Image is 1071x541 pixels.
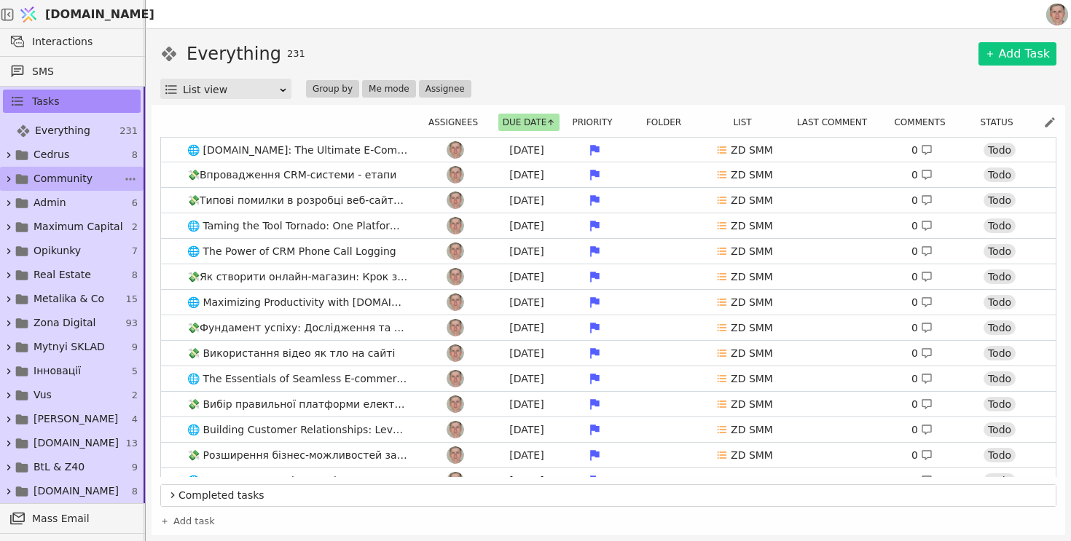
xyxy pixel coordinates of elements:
[984,218,1016,233] div: Todo
[119,124,138,138] span: 231
[984,448,1016,462] div: Todo
[161,315,1056,340] a: 💸Фундамент успіху: Дослідження та планування для вашого онлайн-магазинуРо[DATE]ZD SMM0 Todo
[911,371,933,387] div: 0
[181,266,415,288] span: 💸Як створити онлайн-магазин: Крок за кроком
[34,363,81,379] span: Інновації
[494,422,560,438] div: [DATE]
[911,397,933,412] div: 0
[494,397,560,412] div: [DATE]
[132,460,138,475] span: 9
[978,42,1056,66] a: Add Task
[32,94,60,109] span: Tasks
[161,417,1056,442] a: 🌐 Building Customer Relationships: Leveraging [DOMAIN_NAME]'s CRM FeaturesРо[DATE]ZD SMM0 Todo
[181,445,415,466] span: 💸 Розширення бізнес-можливостей за допомогою добре організованої лійки в CRM
[181,292,415,313] span: 🌐 Maximizing Productivity with [DOMAIN_NAME]'s Task Management Tools
[911,143,933,158] div: 0
[731,473,773,489] p: ZD SMM
[181,165,402,186] span: 💸Впровадження CRM-системи - етапи
[731,397,773,412] p: ZD SMM
[494,167,560,183] div: [DATE]
[729,114,764,131] button: List
[161,468,1056,493] a: 🌐 From Start to Scale: Growing Your Business with [DOMAIN_NAME]Ро[DATE]ZD SMM0 Todo
[494,193,560,208] div: [DATE]
[984,269,1016,284] div: Todo
[494,143,560,158] div: [DATE]
[793,114,880,131] button: Last comment
[911,448,933,463] div: 0
[447,370,464,387] img: Ро
[447,268,464,285] img: Ро
[710,114,783,131] div: List
[447,166,464,183] img: Ро
[496,114,562,131] div: Due date
[34,483,119,499] span: [DOMAIN_NAME]
[984,193,1016,208] div: Todo
[161,213,1056,238] a: 🌐 Taming the Tool Tornado: One Platform for All Your Business NeedsРо[DATE]ZD SMM0 Todo
[132,268,138,283] span: 8
[173,514,215,529] span: Add task
[494,320,560,336] div: [DATE]
[447,446,464,464] img: Ро
[984,473,1016,488] div: Todo
[34,195,66,210] span: Admin
[984,320,1016,335] div: Todo
[34,171,93,186] span: Community
[161,392,1056,416] a: 💸 Вибір правильної платформи електронної комерції: план вашого успіху в ІнтернетіРо[DATE]ZD SMM0 ...
[447,472,464,489] img: Ро
[984,346,1016,360] div: Todo
[3,90,141,113] a: Tasks
[494,371,560,387] div: [DATE]
[642,114,694,131] button: Folder
[32,511,133,526] span: Mass Email
[187,41,281,67] h1: Everything
[34,411,118,427] span: [PERSON_NAME]
[132,340,138,355] span: 9
[181,368,415,390] span: 🌐 The Essentials of Seamless E-commerce Integration with [DOMAIN_NAME]
[181,190,415,211] span: 💸Типові помилки в розробці веб-сайту, які потрібно уникати
[911,346,933,361] div: 0
[731,167,773,183] p: ZD SMM
[984,397,1016,411] div: Todo
[35,123,90,138] span: Everything
[494,244,560,259] div: [DATE]
[161,162,1056,187] a: 💸Впровадження CRM-системи - етапиРо[DATE]ZD SMM0 Todo
[34,243,81,258] span: Opikunky
[447,344,464,362] img: Ро
[984,167,1016,182] div: Todo
[17,1,39,28] img: Logo
[3,507,141,530] a: Mass Email
[183,79,278,100] div: List view
[15,1,146,28] a: [DOMAIN_NAME]
[447,293,464,311] img: Ро
[34,267,91,283] span: Real Estate
[731,346,773,361] p: ZD SMM
[306,80,359,98] button: Group by
[181,216,415,237] span: 🌐 Taming the Tool Tornado: One Platform for All Your Business Needs
[34,459,85,475] span: BtL & Z40
[911,320,933,336] div: 0
[494,295,560,310] div: [DATE]
[181,343,401,364] span: 💸 Використання відео як тло на сайті
[494,473,560,489] div: [DATE]
[34,291,104,307] span: Metalika & Co
[419,80,471,98] button: Assignee
[34,315,95,331] span: Zona Digital
[132,148,138,162] span: 8
[731,193,773,208] p: ZD SMM
[731,269,773,285] p: ZD SMM
[731,218,773,234] p: ZD SMM
[181,419,415,441] span: 🌐 Building Customer Relationships: Leveraging [DOMAIN_NAME]'s CRM Features
[287,47,305,61] span: 231
[125,436,138,451] span: 13
[34,435,119,451] span: [DOMAIN_NAME]
[424,114,491,131] button: Assignees
[132,244,138,258] span: 7
[498,114,560,131] button: Due date
[494,269,560,285] div: [DATE]
[447,319,464,336] img: Ро
[447,191,464,209] img: Ро
[447,395,464,413] img: Ро
[161,366,1056,391] a: 🌐 The Essentials of Seamless E-commerce Integration with [DOMAIN_NAME]Ро[DATE]ZD SMM0 Todo
[161,341,1056,366] a: 💸 Використання відео як тло на сайтіРо[DATE]ZD SMM0 Todo
[984,244,1016,258] div: Todo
